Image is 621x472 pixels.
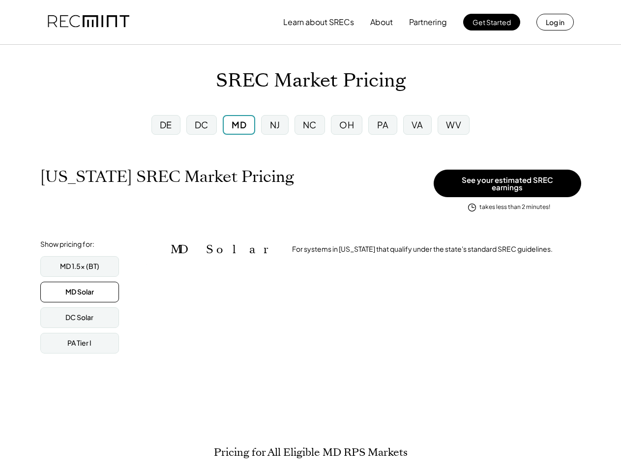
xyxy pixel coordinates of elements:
div: For systems in [US_STATE] that qualify under the state's standard SREC guidelines. [292,244,553,254]
div: MD [232,118,246,131]
div: MD 1.5x (BT) [60,262,99,271]
button: Get Started [463,14,520,30]
h2: Pricing for All Eligible MD RPS Markets [214,446,408,459]
div: PA Tier I [67,338,91,348]
div: PA [377,118,389,131]
button: Partnering [409,12,447,32]
h1: SREC Market Pricing [216,69,406,92]
h2: MD Solar [171,242,277,257]
div: NJ [270,118,280,131]
button: About [370,12,393,32]
div: DC Solar [65,313,93,323]
div: DE [160,118,172,131]
button: Log in [536,14,574,30]
button: See your estimated SREC earnings [434,170,581,197]
div: VA [412,118,423,131]
div: DC [195,118,208,131]
div: OH [339,118,354,131]
div: takes less than 2 minutes! [479,203,550,211]
button: Learn about SRECs [283,12,354,32]
div: MD Solar [65,287,94,297]
h1: [US_STATE] SREC Market Pricing [40,167,294,186]
div: NC [303,118,317,131]
img: recmint-logotype%403x.png [48,5,129,39]
div: WV [446,118,461,131]
div: Show pricing for: [40,239,94,249]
